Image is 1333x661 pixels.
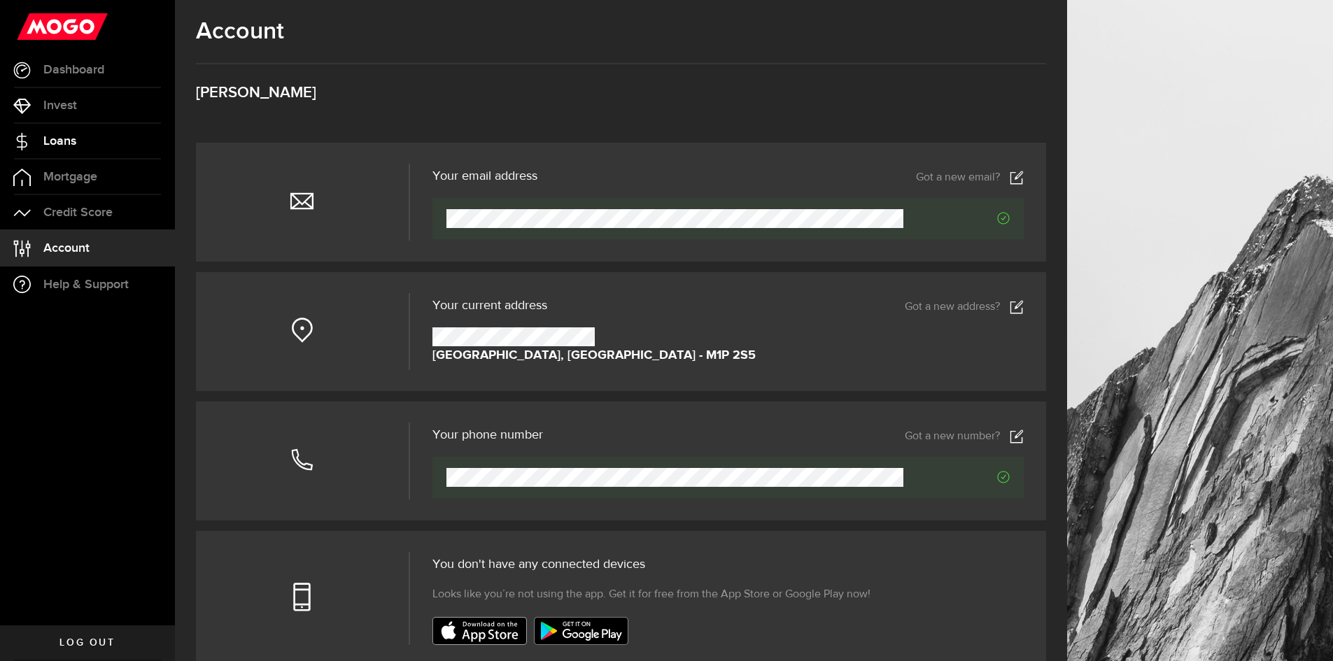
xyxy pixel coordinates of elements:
[59,638,115,648] span: Log out
[43,135,76,148] span: Loans
[432,558,645,571] span: You don't have any connected devices
[432,299,547,312] span: Your current address
[432,346,756,365] strong: [GEOGRAPHIC_DATA], [GEOGRAPHIC_DATA] - M1P 2S5
[43,242,90,255] span: Account
[905,429,1024,443] a: Got a new number?
[43,171,97,183] span: Mortgage
[43,64,104,76] span: Dashboard
[432,429,543,441] h3: Your phone number
[43,99,77,112] span: Invest
[432,617,527,645] img: badge-app-store.svg
[43,206,113,219] span: Credit Score
[916,171,1024,185] a: Got a new email?
[534,617,628,645] img: badge-google-play.svg
[196,17,1046,45] h1: Account
[11,6,53,48] button: Open LiveChat chat widget
[903,471,1010,483] span: Verified
[432,170,537,183] h3: Your email address
[903,212,1010,225] span: Verified
[196,85,1046,101] h3: [PERSON_NAME]
[43,278,129,291] span: Help & Support
[432,586,870,603] span: Looks like you’re not using the app. Get it for free from the App Store or Google Play now!
[905,300,1024,314] a: Got a new address?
